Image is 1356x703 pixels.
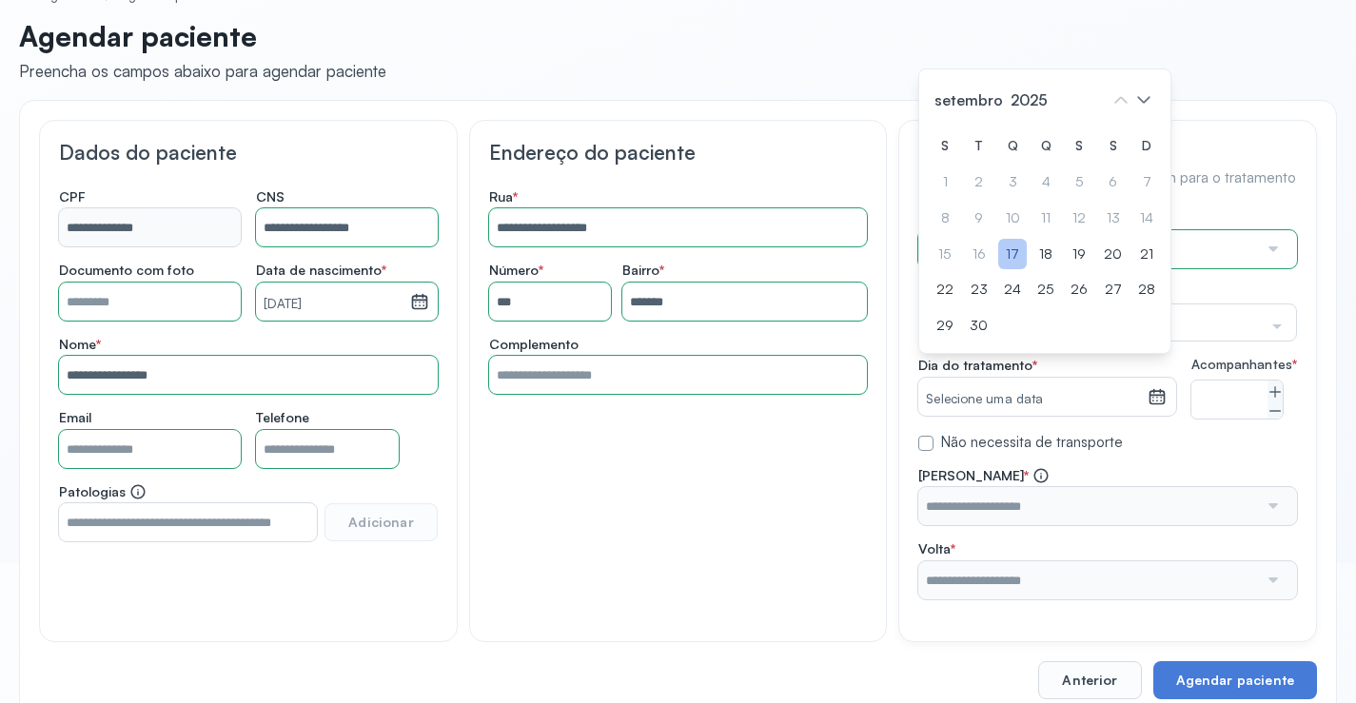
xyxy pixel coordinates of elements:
[622,262,664,279] span: Bairro
[1065,274,1093,305] div: 26
[998,239,1027,270] div: 17
[256,409,309,426] span: Telefone
[489,336,579,353] span: Complemento
[256,188,285,205] span: CNS
[59,336,101,353] span: Nome
[59,262,194,279] span: Documento com foto
[1038,661,1141,699] button: Anterior
[19,19,386,53] p: Agendar paciente
[489,262,543,279] span: Número
[1065,239,1093,270] div: 19
[489,188,518,205] span: Rua
[1032,274,1060,305] div: 25
[1032,239,1060,270] div: 18
[926,390,1140,409] small: Selecione uma data
[931,130,959,162] div: S
[1032,130,1060,162] div: Q
[1132,239,1161,270] div: 21
[1007,87,1051,113] span: 2025
[1098,274,1128,305] div: 27
[59,483,147,500] span: Patologias
[931,87,1007,113] span: setembro
[264,295,403,314] small: [DATE]
[1153,661,1317,699] button: Agendar paciente
[918,357,1037,374] span: Dia do tratamento
[918,540,955,557] span: Volta
[59,140,438,165] h3: Dados do paciente
[931,274,959,305] div: 22
[998,130,1027,162] div: Q
[964,310,993,342] div: 30
[964,274,993,305] div: 23
[1065,130,1093,162] div: S
[324,503,437,541] button: Adicionar
[918,467,1050,484] span: [PERSON_NAME]
[1191,357,1297,373] span: Acompanhantes
[19,61,386,81] div: Preencha os campos abaixo para agendar paciente
[59,409,91,426] span: Email
[59,188,86,205] span: CPF
[1098,239,1128,270] div: 20
[941,434,1123,452] label: Não necessita de transporte
[256,262,386,279] span: Data de nascimento
[1098,130,1128,162] div: S
[964,130,993,162] div: T
[1132,274,1161,305] div: 28
[998,274,1027,305] div: 24
[1132,130,1161,162] div: D
[931,310,959,342] div: 29
[489,140,868,165] h3: Endereço do paciente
